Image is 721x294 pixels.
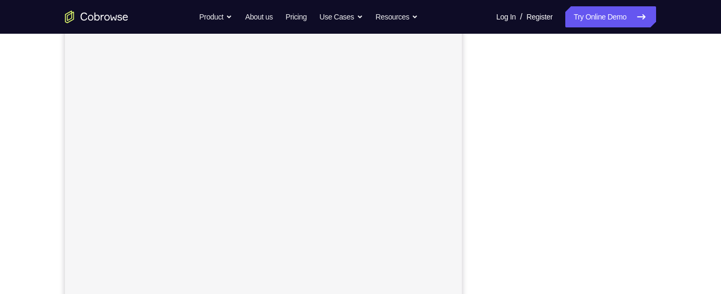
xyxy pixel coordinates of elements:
span: / [520,11,522,23]
a: Try Online Demo [565,6,656,27]
a: Register [527,6,553,27]
a: About us [245,6,272,27]
button: Product [200,6,233,27]
button: Use Cases [319,6,363,27]
button: Resources [376,6,419,27]
a: Pricing [286,6,307,27]
a: Go to the home page [65,11,128,23]
a: Log In [496,6,516,27]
